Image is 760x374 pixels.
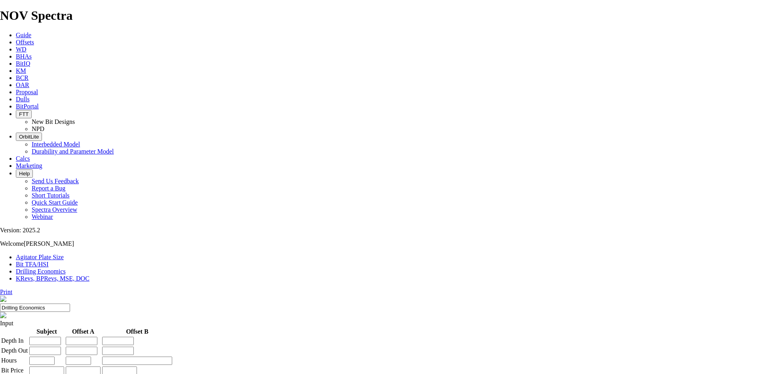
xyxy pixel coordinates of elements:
a: Calcs [16,155,30,162]
a: BitPortal [16,103,39,110]
span: Help [19,171,30,177]
a: Dulls [16,96,30,103]
a: Quick Start Guide [32,199,78,206]
a: Marketing [16,162,42,169]
span: [PERSON_NAME] [24,240,74,247]
td: Hours [1,356,28,365]
a: WD [16,46,27,53]
th: Subject [29,328,65,336]
a: Bit TFA/HSI [16,261,49,268]
a: Send Us Feedback [32,178,79,184]
a: Short Tutorials [32,192,70,199]
span: OrbitLite [19,134,39,140]
a: BCR [16,74,28,81]
a: KM [16,67,26,74]
td: Depth Out [1,346,28,355]
button: Help [16,169,33,178]
a: KRevs, BPRevs, MSE, DOC [16,275,89,282]
a: Durability and Parameter Model [32,148,114,155]
a: NPD [32,125,44,132]
th: Offset B [102,328,173,336]
button: OrbitLite [16,133,42,141]
td: Depth In [1,336,28,346]
th: Offset A [65,328,101,336]
a: Offsets [16,39,34,46]
a: Interbedded Model [32,141,80,148]
a: Report a Bug [32,185,65,192]
a: New Bit Designs [32,118,75,125]
a: Webinar [32,213,53,220]
a: OAR [16,82,29,88]
a: Proposal [16,89,38,95]
span: FTT [19,111,28,117]
a: BitIQ [16,60,30,67]
a: BHAs [16,53,32,60]
a: Agitator Plate Size [16,254,64,260]
button: FTT [16,110,32,118]
a: Drilling Economics [16,268,66,275]
a: Guide [16,32,31,38]
a: Spectra Overview [32,206,77,213]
